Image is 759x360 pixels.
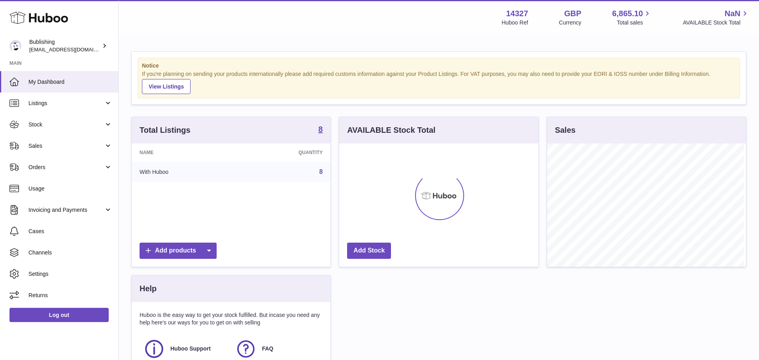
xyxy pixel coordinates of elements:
span: Huboo Support [170,345,211,352]
strong: Notice [142,62,736,70]
span: [EMAIL_ADDRESS][DOMAIN_NAME] [29,46,116,53]
span: FAQ [262,345,274,352]
span: Cases [28,228,112,235]
span: Settings [28,270,112,278]
a: Add products [140,243,217,259]
a: Add Stock [347,243,391,259]
strong: GBP [564,8,581,19]
span: Total sales [617,19,652,26]
strong: 8 [318,125,323,133]
h3: Help [140,283,157,294]
a: Log out [9,308,109,322]
span: Stock [28,121,104,128]
p: Huboo is the easy way to get your stock fulfilled. But incase you need any help here's our ways f... [140,311,323,326]
span: Invoicing and Payments [28,206,104,214]
div: Currency [559,19,582,26]
a: 8 [318,125,323,135]
span: 6,865.10 [612,8,643,19]
span: AVAILABLE Stock Total [683,19,750,26]
img: internalAdmin-14327@internal.huboo.com [9,40,21,52]
a: NaN AVAILABLE Stock Total [683,8,750,26]
span: Orders [28,164,104,171]
a: 6,865.10 Total sales [612,8,652,26]
span: Listings [28,100,104,107]
th: Quantity [237,143,331,162]
span: Returns [28,292,112,299]
h3: Total Listings [140,125,191,136]
h3: AVAILABLE Stock Total [347,125,435,136]
a: 8 [319,168,323,175]
span: NaN [725,8,740,19]
h3: Sales [555,125,576,136]
a: View Listings [142,79,191,94]
span: Usage [28,185,112,192]
strong: 14327 [506,8,528,19]
a: FAQ [235,338,319,360]
span: Sales [28,142,104,150]
span: Channels [28,249,112,256]
a: Huboo Support [143,338,227,360]
div: Huboo Ref [502,19,528,26]
span: My Dashboard [28,78,112,86]
td: With Huboo [132,162,237,182]
th: Name [132,143,237,162]
div: If you're planning on sending your products internationally please add required customs informati... [142,70,736,94]
div: Bublishing [29,38,100,53]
